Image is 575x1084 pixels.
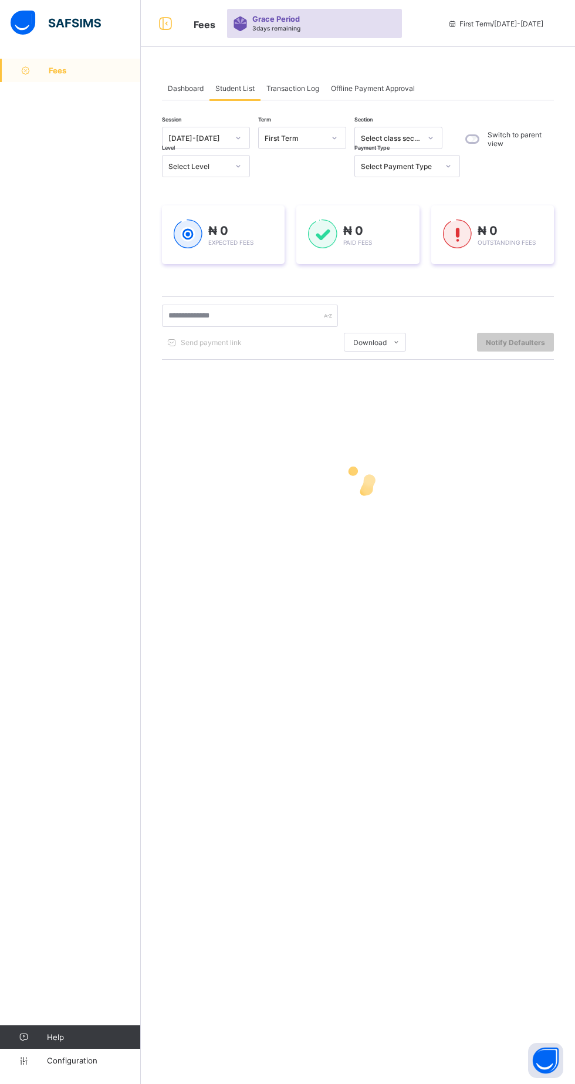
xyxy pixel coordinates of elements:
span: Student List [215,84,255,93]
span: ₦ 0 [343,224,363,238]
span: Level [162,144,175,151]
img: sticker-purple.71386a28dfed39d6af7621340158ba97.svg [233,16,248,31]
div: First Term [265,134,324,143]
span: Term [258,116,271,123]
div: Select class section [361,134,421,143]
img: paid-1.3eb1404cbcb1d3b736510a26bbfa3ccb.svg [308,219,337,249]
span: Download [353,338,387,347]
span: Offline Payment Approval [331,84,415,93]
span: Expected Fees [208,239,253,246]
span: Transaction Log [266,84,319,93]
span: Help [47,1032,140,1042]
button: Open asap [528,1043,563,1078]
span: Send payment link [181,338,242,347]
span: Grace Period [252,15,300,23]
span: ₦ 0 [208,224,228,238]
img: safsims [11,11,101,35]
span: ₦ 0 [478,224,498,238]
span: Fees [49,66,141,75]
span: 3 days remaining [252,25,300,32]
span: Outstanding Fees [478,239,536,246]
span: Fees [194,19,215,31]
div: Select Payment Type [361,162,438,171]
span: Session [162,116,181,123]
label: Switch to parent view [488,130,551,148]
div: Select Level [168,162,228,171]
div: [DATE]-[DATE] [168,134,228,143]
span: Notify Defaulters [486,338,545,347]
span: Section [354,116,373,123]
span: Configuration [47,1056,140,1065]
span: session/term information [448,19,543,28]
img: outstanding-1.146d663e52f09953f639664a84e30106.svg [443,219,472,249]
span: Paid Fees [343,239,372,246]
img: expected-1.03dd87d44185fb6c27cc9b2570c10499.svg [174,219,202,249]
span: Dashboard [168,84,204,93]
span: Payment Type [354,144,390,151]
